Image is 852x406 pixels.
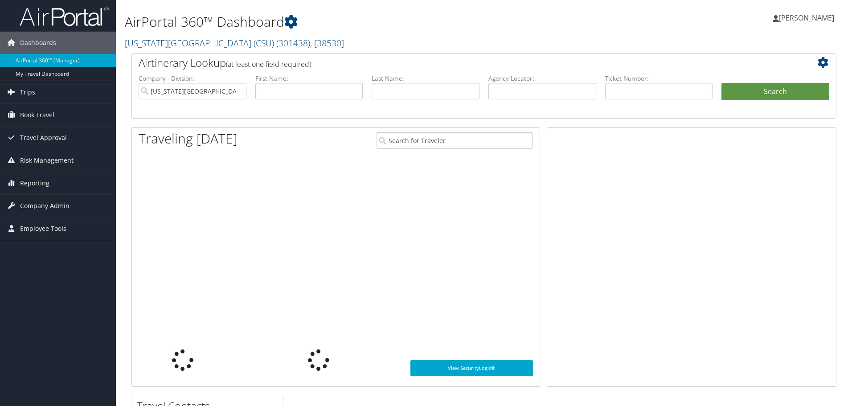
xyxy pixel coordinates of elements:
span: Dashboards [20,32,56,54]
span: Reporting [20,172,49,194]
a: [US_STATE][GEOGRAPHIC_DATA] (CSU) [125,37,344,49]
span: Travel Approval [20,127,67,149]
span: , [ 38530 ] [310,37,344,49]
a: [PERSON_NAME] [773,4,843,31]
img: airportal-logo.png [20,6,109,27]
h2: Airtinerary Lookup [139,55,770,70]
label: Last Name: [372,74,479,83]
span: Book Travel [20,104,54,126]
button: Search [721,83,829,101]
span: (at least one field required) [226,59,311,69]
span: [PERSON_NAME] [779,13,834,23]
span: Trips [20,81,35,103]
input: Search for Traveler [377,132,533,149]
label: Agency Locator: [488,74,596,83]
label: Ticket Number: [605,74,713,83]
span: ( 301438 ) [276,37,310,49]
span: Employee Tools [20,217,66,240]
label: Company - Division: [139,74,246,83]
span: Company Admin [20,195,70,217]
span: Risk Management [20,149,74,172]
a: View SecurityLogic® [410,360,533,376]
h1: Traveling [DATE] [139,129,238,148]
h1: AirPortal 360™ Dashboard [125,12,604,31]
label: First Name: [255,74,363,83]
